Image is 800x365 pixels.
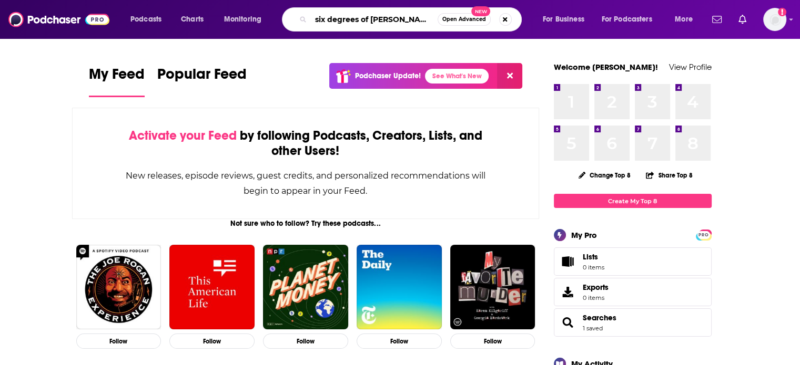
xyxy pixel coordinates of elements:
[292,7,532,32] div: Search podcasts, credits, & more...
[450,245,535,330] img: My Favorite Murder with Karen Kilgariff and Georgia Hardstark
[125,128,487,159] div: by following Podcasts, Creators, Lists, and other Users!
[224,12,261,27] span: Monitoring
[89,65,145,97] a: My Feed
[438,13,491,26] button: Open AdvancedNew
[76,333,161,349] button: Follow
[763,8,786,31] button: Show profile menu
[675,12,693,27] span: More
[583,313,616,322] a: Searches
[125,168,487,199] div: New releases, episode reviews, guest credits, and personalized recommendations will begin to appe...
[76,245,161,330] img: The Joe Rogan Experience
[583,283,609,292] span: Exports
[169,333,255,349] button: Follow
[263,333,348,349] button: Follow
[263,245,348,330] img: Planet Money
[583,252,604,262] span: Lists
[157,65,247,97] a: Popular Feed
[543,12,584,27] span: For Business
[558,285,579,299] span: Exports
[554,247,712,276] a: Lists
[72,219,540,228] div: Not sure who to follow? Try these podcasts...
[554,194,712,208] a: Create My Top 8
[595,11,667,28] button: open menu
[572,169,637,182] button: Change Top 8
[425,69,489,84] a: See What's New
[157,65,247,89] span: Popular Feed
[8,9,109,29] img: Podchaser - Follow, Share and Rate Podcasts
[571,230,597,240] div: My Pro
[181,12,204,27] span: Charts
[357,245,442,330] img: The Daily
[763,8,786,31] img: User Profile
[174,11,210,28] a: Charts
[583,252,598,262] span: Lists
[535,11,598,28] button: open menu
[123,11,175,28] button: open menu
[645,165,693,185] button: Share Top 8
[89,65,145,89] span: My Feed
[583,294,609,301] span: 0 items
[129,128,237,143] span: Activate your Feed
[734,11,751,28] a: Show notifications dropdown
[558,315,579,330] a: Searches
[357,333,442,349] button: Follow
[669,62,712,72] a: View Profile
[442,17,486,22] span: Open Advanced
[311,11,438,28] input: Search podcasts, credits, & more...
[667,11,706,28] button: open menu
[554,308,712,337] span: Searches
[554,62,658,72] a: Welcome [PERSON_NAME]!
[217,11,275,28] button: open menu
[708,11,726,28] a: Show notifications dropdown
[169,245,255,330] img: This American Life
[602,12,652,27] span: For Podcasters
[554,278,712,306] a: Exports
[778,8,786,16] svg: Add a profile image
[763,8,786,31] span: Logged in as N0elleB7
[471,6,490,16] span: New
[583,325,603,332] a: 1 saved
[697,231,710,238] a: PRO
[583,264,604,271] span: 0 items
[558,254,579,269] span: Lists
[355,71,421,80] p: Podchaser Update!
[130,12,161,27] span: Podcasts
[450,333,535,349] button: Follow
